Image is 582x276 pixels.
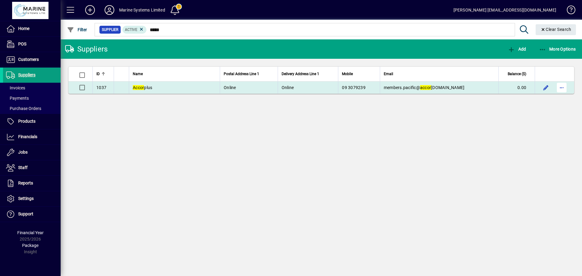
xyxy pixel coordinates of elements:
[342,71,353,77] span: Mobile
[65,44,108,54] div: Suppliers
[3,160,61,175] a: Staff
[18,72,35,77] span: Suppliers
[282,71,319,77] span: Delivery Address Line 1
[125,28,137,32] span: Active
[6,85,25,90] span: Invoices
[384,71,495,77] div: Email
[384,85,465,90] span: members.pacific@ [DOMAIN_NAME]
[3,191,61,206] a: Settings
[18,150,28,155] span: Jobs
[557,83,567,92] button: More options
[3,83,61,93] a: Invoices
[3,37,61,52] a: POS
[18,57,39,62] span: Customers
[224,85,236,90] span: Online
[536,24,576,35] button: Clear
[540,27,571,32] span: Clear Search
[342,85,366,90] span: 09 3079239
[282,85,294,90] span: Online
[562,1,574,21] a: Knowledge Base
[3,207,61,222] a: Support
[3,176,61,191] a: Reports
[541,83,551,92] button: Edit
[119,5,165,15] div: Marine Systems Limited
[133,71,216,77] div: Name
[3,114,61,129] a: Products
[18,134,37,139] span: Financials
[420,85,431,90] em: accor
[508,71,526,77] span: Balance ($)
[384,71,393,77] span: Email
[3,145,61,160] a: Jobs
[224,71,259,77] span: Postal Address Line 1
[18,196,34,201] span: Settings
[453,5,556,15] div: [PERSON_NAME] [EMAIL_ADDRESS][DOMAIN_NAME]
[502,71,532,77] div: Balance ($)
[3,103,61,114] a: Purchase Orders
[18,181,33,185] span: Reports
[17,230,44,235] span: Financial Year
[3,52,61,67] a: Customers
[3,93,61,103] a: Payments
[133,85,144,90] em: Accor
[22,243,38,248] span: Package
[18,165,28,170] span: Staff
[133,71,143,77] span: Name
[508,47,526,52] span: Add
[6,96,29,101] span: Payments
[537,44,577,55] button: More Options
[506,44,527,55] button: Add
[102,27,118,33] span: Supplier
[342,71,376,77] div: Mobile
[100,5,119,15] button: Profile
[96,71,110,77] div: ID
[3,21,61,36] a: Home
[96,85,106,90] span: 1037
[18,211,33,216] span: Support
[539,47,576,52] span: More Options
[6,106,41,111] span: Purchase Orders
[67,27,87,32] span: Filter
[65,24,89,35] button: Filter
[96,71,100,77] span: ID
[18,42,26,46] span: POS
[18,26,29,31] span: Home
[80,5,100,15] button: Add
[498,81,535,94] td: 0.00
[3,129,61,145] a: Financials
[18,119,35,124] span: Products
[133,85,152,90] span: plus
[122,26,147,34] mat-chip: Activation Status: Active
